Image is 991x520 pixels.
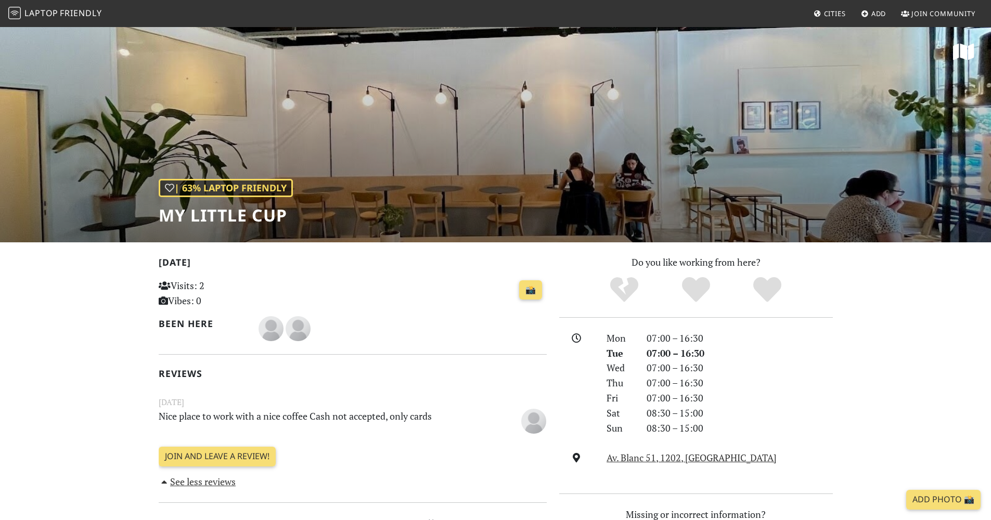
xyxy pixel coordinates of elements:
div: 07:00 – 16:30 [640,375,839,391]
h1: My Little Cup [159,205,293,225]
span: Laptop [24,7,58,19]
p: Do you like working from here? [559,255,833,270]
div: 07:00 – 16:30 [640,331,839,346]
div: 08:30 – 15:00 [640,421,839,436]
div: Mon [600,331,640,346]
a: 📸 [519,280,542,300]
div: Thu [600,375,640,391]
span: Mariah Lima-Kuderer [259,321,286,334]
div: Fri [600,391,640,406]
h2: Reviews [159,368,547,379]
small: [DATE] [152,396,553,409]
span: Gent Rifié [521,413,546,426]
h2: [DATE] [159,257,547,272]
a: Cities [809,4,850,23]
span: Friendly [60,7,101,19]
div: 07:00 – 16:30 [640,346,839,361]
a: Av. Blanc 51, 1202, [GEOGRAPHIC_DATA] [607,451,777,464]
a: Add Photo 📸 [906,490,981,510]
div: No [588,276,660,304]
span: Gent Rifié [286,321,311,334]
span: Join Community [911,9,975,18]
span: Add [871,9,886,18]
div: Sun [600,421,640,436]
div: 07:00 – 16:30 [640,391,839,406]
p: Nice place to work with a nice coffee Cash not accepted, only cards [152,409,486,432]
div: Tue [600,346,640,361]
p: Visits: 2 Vibes: 0 [159,278,280,308]
h2: Been here [159,318,247,329]
a: See less reviews [159,475,236,488]
a: Join Community [897,4,980,23]
div: 08:30 – 15:00 [640,406,839,421]
div: Definitely! [731,276,803,304]
a: Join and leave a review! [159,447,276,466]
img: blank-535327c66bd565773addf3077783bbfce4b00ec00e9fd257753287c682c7fa38.png [521,409,546,434]
div: Wed [600,360,640,375]
a: LaptopFriendly LaptopFriendly [8,5,102,23]
a: Add [857,4,891,23]
img: blank-535327c66bd565773addf3077783bbfce4b00ec00e9fd257753287c682c7fa38.png [286,316,311,341]
div: Yes [660,276,732,304]
div: | 63% Laptop Friendly [159,179,293,197]
div: Sat [600,406,640,421]
span: Cities [824,9,846,18]
img: LaptopFriendly [8,7,21,19]
img: blank-535327c66bd565773addf3077783bbfce4b00ec00e9fd257753287c682c7fa38.png [259,316,284,341]
div: 07:00 – 16:30 [640,360,839,375]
